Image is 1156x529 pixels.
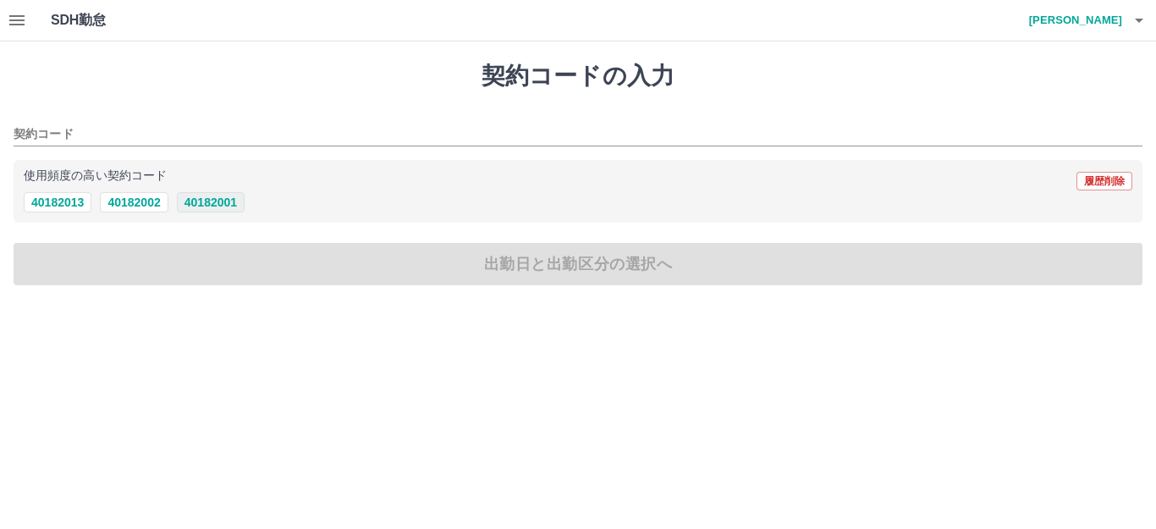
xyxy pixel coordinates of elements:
[24,192,91,212] button: 40182013
[100,192,168,212] button: 40182002
[177,192,245,212] button: 40182001
[1076,172,1132,190] button: 履歴削除
[14,62,1142,91] h1: 契約コードの入力
[24,170,167,182] p: 使用頻度の高い契約コード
